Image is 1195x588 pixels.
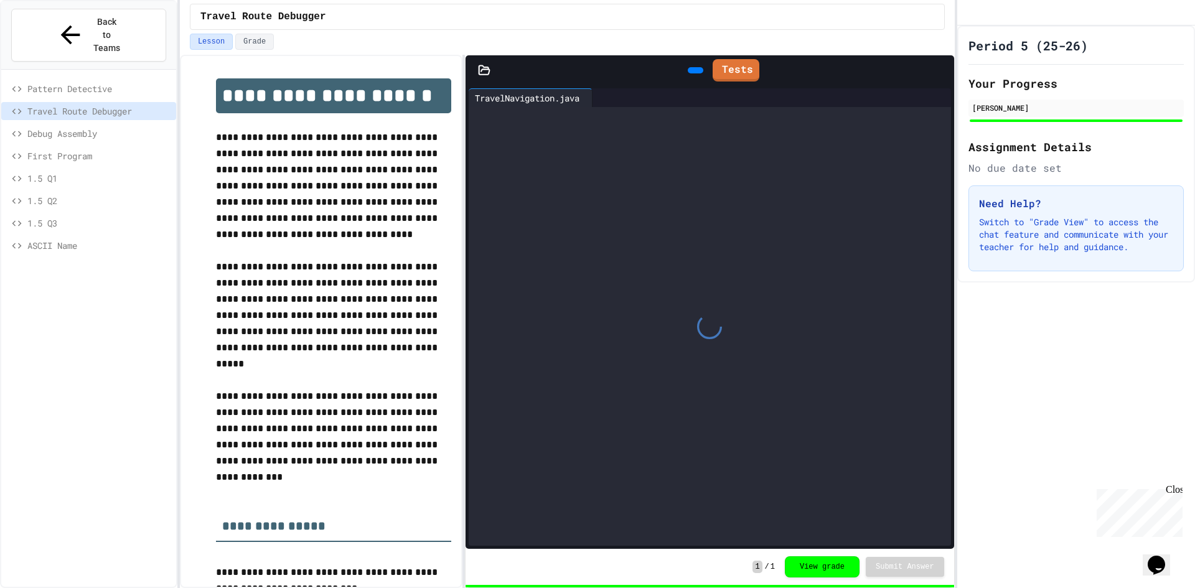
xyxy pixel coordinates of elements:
[200,9,326,24] span: Travel Route Debugger
[866,557,944,577] button: Submit Answer
[979,196,1173,211] h3: Need Help?
[27,217,171,230] span: 1.5 Q3
[235,34,274,50] button: Grade
[765,562,769,572] span: /
[27,149,171,162] span: First Program
[27,127,171,140] span: Debug Assembly
[1143,538,1183,576] iframe: chat widget
[752,561,762,573] span: 1
[968,37,1088,54] h1: Period 5 (25-26)
[469,88,593,107] div: TravelNavigation.java
[968,75,1184,92] h2: Your Progress
[27,82,171,95] span: Pattern Detective
[5,5,86,79] div: Chat with us now!Close
[27,239,171,252] span: ASCII Name
[876,562,934,572] span: Submit Answer
[27,172,171,185] span: 1.5 Q1
[27,105,171,118] span: Travel Route Debugger
[968,161,1184,175] div: No due date set
[11,9,166,62] button: Back to Teams
[190,34,233,50] button: Lesson
[27,194,171,207] span: 1.5 Q2
[469,91,586,105] div: TravelNavigation.java
[92,16,121,55] span: Back to Teams
[972,102,1180,113] div: [PERSON_NAME]
[968,138,1184,156] h2: Assignment Details
[1092,484,1183,537] iframe: chat widget
[785,556,860,577] button: View grade
[713,59,759,82] a: Tests
[979,216,1173,253] p: Switch to "Grade View" to access the chat feature and communicate with your teacher for help and ...
[771,562,775,572] span: 1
